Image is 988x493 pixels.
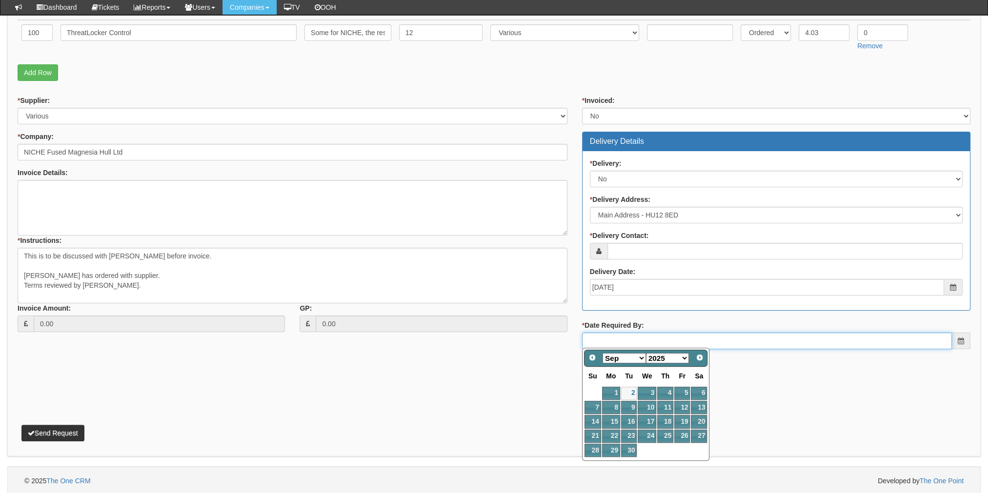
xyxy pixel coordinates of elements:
a: 12 [674,401,690,414]
a: Next [693,351,706,365]
a: 24 [638,430,656,443]
span: Monday [606,372,616,380]
a: 8 [602,401,620,414]
label: Invoice Amount: [18,303,71,313]
a: 9 [621,401,637,414]
label: Supplier: [18,96,50,105]
a: 27 [691,430,707,443]
label: Invoice Details: [18,168,68,177]
a: 2 [621,387,637,400]
a: 22 [602,430,620,443]
button: Send Request [21,425,84,441]
a: 18 [657,415,673,428]
label: Invoiced: [582,96,615,105]
a: 1 [602,387,620,400]
a: 19 [674,415,690,428]
a: 21 [585,430,601,443]
a: 23 [621,430,637,443]
span: Tuesday [625,372,633,380]
a: 10 [638,401,656,414]
label: Company: [18,132,54,141]
span: Developed by [878,476,964,486]
span: Saturday [695,372,703,380]
span: Prev [588,354,596,361]
label: Delivery Address: [590,195,650,204]
a: 4 [657,387,673,400]
a: The One Point [920,477,964,485]
a: 29 [602,444,620,457]
span: Thursday [661,372,669,380]
span: Sunday [588,372,597,380]
a: 13 [691,401,707,414]
span: Friday [679,372,686,380]
a: 3 [638,387,656,400]
a: 11 [657,401,673,414]
a: The One CRM [46,477,90,485]
a: 17 [638,415,656,428]
label: Delivery: [590,158,622,168]
label: Date Required By: [582,320,644,330]
a: 15 [602,415,620,428]
a: 28 [585,444,601,457]
a: 30 [621,444,637,457]
a: 5 [674,387,690,400]
label: GP: [300,303,312,313]
span: © 2025 [24,477,91,485]
span: Wednesday [642,372,652,380]
a: 7 [585,401,601,414]
a: Add Row [18,64,58,81]
label: Instructions: [18,236,61,245]
a: 6 [691,387,707,400]
a: 20 [691,415,707,428]
a: Prev [585,351,599,365]
label: Delivery Contact: [590,231,649,240]
span: Next [696,354,704,361]
a: 25 [657,430,673,443]
label: Delivery Date: [590,267,635,276]
a: 26 [674,430,690,443]
a: 14 [585,415,601,428]
h3: Delivery Details [590,137,963,146]
a: 16 [621,415,637,428]
a: Remove [857,42,883,50]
